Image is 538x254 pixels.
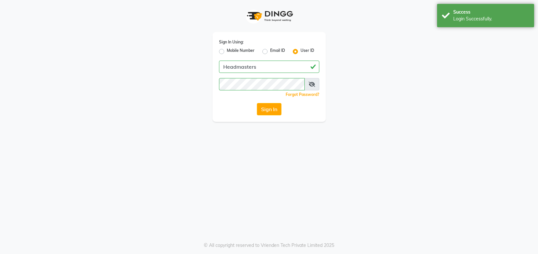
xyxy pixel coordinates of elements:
img: logo1.svg [243,6,295,26]
label: Mobile Number [227,48,255,55]
button: Sign In [257,103,281,115]
label: Sign In Using: [219,39,244,45]
a: Forgot Password? [286,92,319,97]
div: Success [453,9,529,16]
input: Username [219,78,305,90]
input: Username [219,61,319,73]
label: User ID [301,48,314,55]
div: Login Successfully. [453,16,529,22]
label: Email ID [270,48,285,55]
